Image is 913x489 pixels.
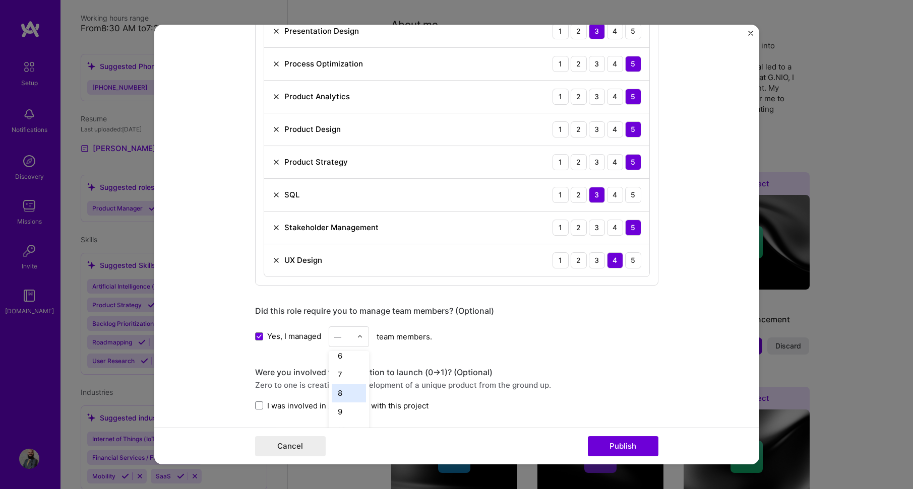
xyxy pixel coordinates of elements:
[625,56,641,72] div: 5
[589,56,605,72] div: 3
[571,121,587,137] div: 2
[267,331,321,341] span: Yes, I managed
[589,252,605,268] div: 3
[255,306,658,316] div: Did this role require you to manage team members? (Optional)
[571,187,587,203] div: 2
[589,121,605,137] div: 3
[272,27,280,35] img: Remove
[589,23,605,39] div: 3
[607,23,623,39] div: 4
[607,220,623,236] div: 4
[272,93,280,101] img: Remove
[553,89,569,105] div: 1
[255,380,658,390] div: Zero to one is creation and development of a unique product from the ground up.
[255,326,658,347] div: team members.
[607,121,623,137] div: 4
[272,256,280,264] img: Remove
[571,220,587,236] div: 2
[553,121,569,137] div: 1
[553,154,569,170] div: 1
[332,384,366,402] div: 8
[272,60,280,68] img: Remove
[553,252,569,268] div: 1
[284,124,341,134] div: Product Design
[553,56,569,72] div: 1
[607,187,623,203] div: 4
[272,158,280,166] img: Remove
[267,400,429,411] span: I was involved in zero to one with this project
[625,154,641,170] div: 5
[625,220,641,236] div: 5
[332,402,366,421] div: 9
[272,125,280,133] img: Remove
[332,421,366,440] div: 10
[625,121,641,137] div: 5
[334,331,341,342] div: —
[571,56,587,72] div: 2
[607,154,623,170] div: 4
[272,191,280,199] img: Remove
[589,154,605,170] div: 3
[588,436,658,456] button: Publish
[255,436,326,456] button: Cancel
[607,89,623,105] div: 4
[272,224,280,232] img: Remove
[357,333,363,339] img: drop icon
[284,26,359,36] div: Presentation Design
[284,189,299,200] div: SQL
[571,23,587,39] div: 2
[607,56,623,72] div: 4
[589,89,605,105] div: 3
[571,252,587,268] div: 2
[332,346,366,365] div: 6
[571,89,587,105] div: 2
[607,252,623,268] div: 4
[284,157,348,167] div: Product Strategy
[748,31,753,41] button: Close
[553,23,569,39] div: 1
[284,58,363,69] div: Process Optimization
[284,222,379,233] div: Stakeholder Management
[255,367,658,378] div: Were you involved from inception to launch (0 -> 1)? (Optional)
[553,187,569,203] div: 1
[589,187,605,203] div: 3
[625,23,641,39] div: 5
[284,255,322,265] div: UX Design
[625,252,641,268] div: 5
[571,154,587,170] div: 2
[553,220,569,236] div: 1
[625,187,641,203] div: 5
[625,89,641,105] div: 5
[332,365,366,384] div: 7
[284,91,350,102] div: Product Analytics
[589,220,605,236] div: 3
